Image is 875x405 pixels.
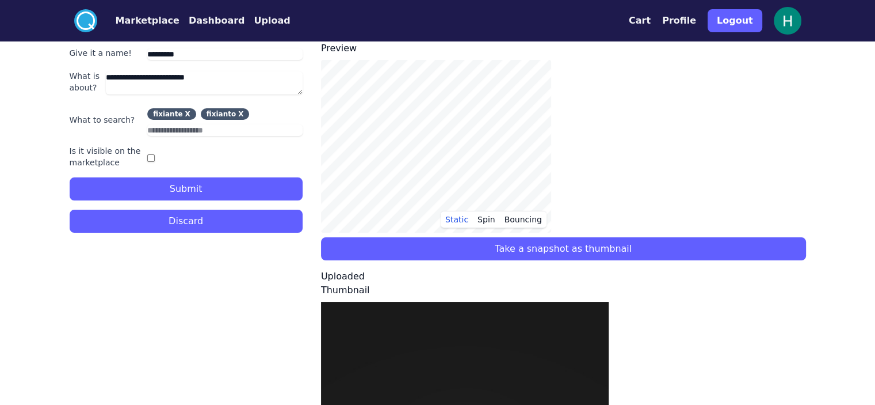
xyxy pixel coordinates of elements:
button: Take a snapshot as thumbnail [321,237,806,260]
button: Spin [473,211,500,228]
label: Give it a name! [70,47,143,59]
div: fixiante [153,111,182,118]
a: Marketplace [97,14,179,28]
label: What is about? [70,70,101,93]
a: Logout [708,5,762,37]
button: Discard [70,210,303,233]
button: Bouncing [500,211,547,228]
button: Marketplace [116,14,179,28]
button: Cart [629,14,651,28]
a: Dashboard [179,14,245,28]
div: fixianto [207,111,236,118]
h4: Thumbnail [321,283,806,297]
div: X [238,111,243,118]
label: Is it visible on the marketplace [70,145,143,168]
button: Submit [70,177,303,200]
button: Profile [662,14,696,28]
button: Dashboard [189,14,245,28]
a: Upload [244,14,290,28]
img: profile [774,7,801,35]
h3: Preview [321,41,806,55]
button: Static [441,211,473,228]
p: Uploaded [321,270,806,283]
button: Logout [708,9,762,32]
label: What to search? [70,114,143,126]
div: X [185,111,190,118]
button: Upload [254,14,290,28]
